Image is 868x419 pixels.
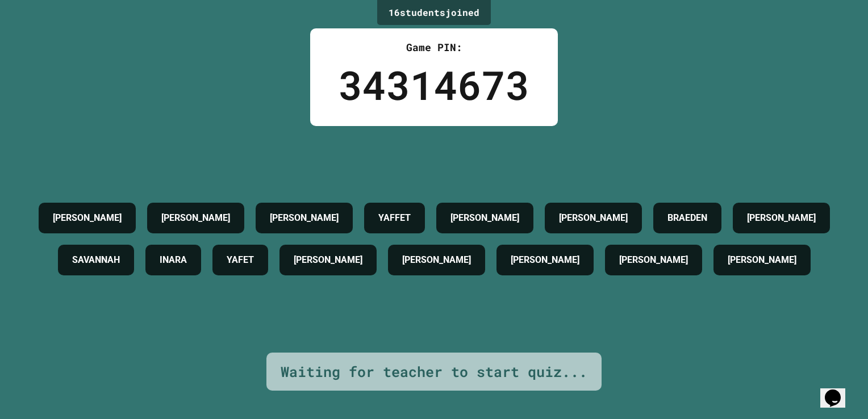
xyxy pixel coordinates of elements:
h4: [PERSON_NAME] [294,253,362,267]
h4: [PERSON_NAME] [270,211,339,225]
h4: YAFET [227,253,254,267]
iframe: chat widget [820,374,857,408]
h4: YAFFET [378,211,411,225]
h4: [PERSON_NAME] [728,253,796,267]
h4: [PERSON_NAME] [53,211,122,225]
h4: BRAEDEN [667,211,707,225]
h4: [PERSON_NAME] [619,253,688,267]
h4: [PERSON_NAME] [511,253,579,267]
h4: SAVANNAH [72,253,120,267]
h4: [PERSON_NAME] [450,211,519,225]
h4: [PERSON_NAME] [161,211,230,225]
div: Waiting for teacher to start quiz... [281,361,587,383]
h4: [PERSON_NAME] [559,211,628,225]
h4: [PERSON_NAME] [402,253,471,267]
div: Game PIN: [339,40,529,55]
h4: [PERSON_NAME] [747,211,816,225]
div: 34314673 [339,55,529,115]
h4: INARA [160,253,187,267]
